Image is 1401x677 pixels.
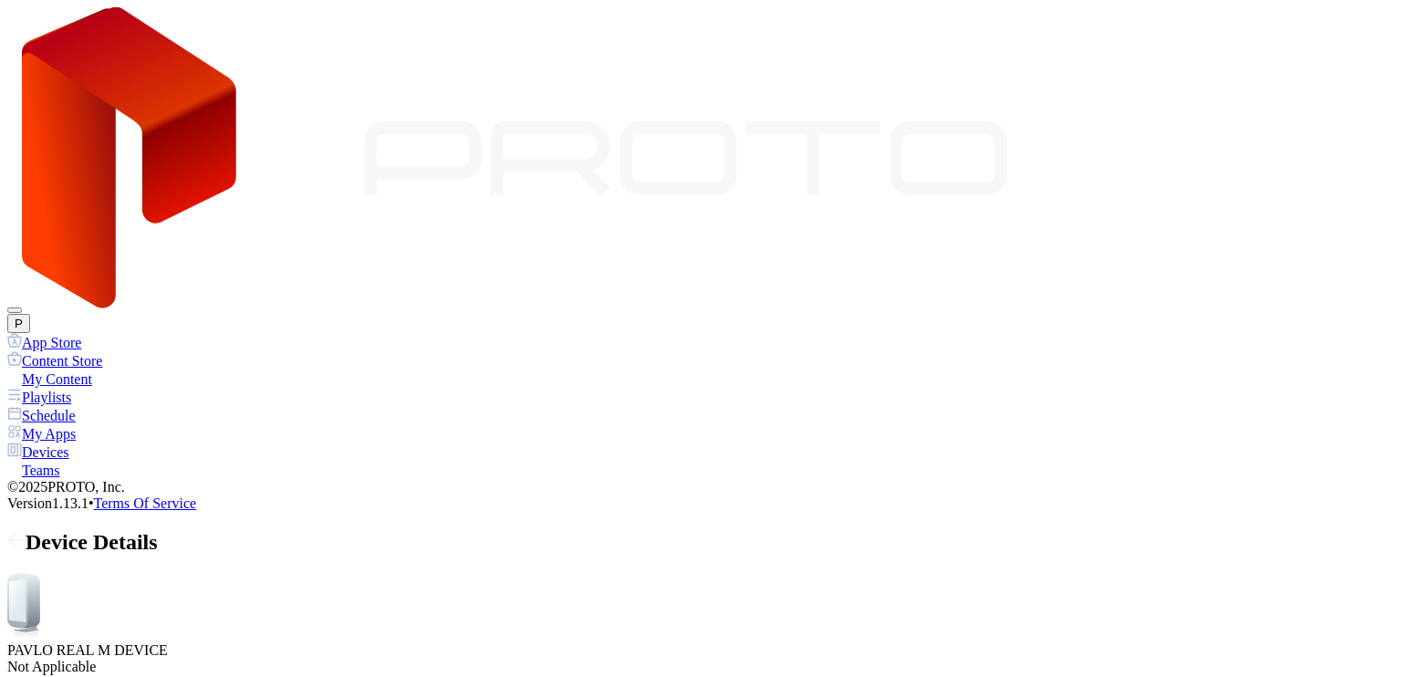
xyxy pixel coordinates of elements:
[7,443,1394,461] a: Devices
[7,659,1394,675] div: Not Applicable
[26,530,158,554] span: Device Details
[7,351,1394,370] a: Content Store
[7,424,1394,443] a: My Apps
[7,495,94,511] span: Version 1.13.1 •
[7,479,1394,495] div: © 2025 PROTO, Inc.
[7,333,1394,351] a: App Store
[7,406,1394,424] a: Schedule
[7,642,1394,659] div: PAVLO REAL M DEVICE
[7,461,1394,479] a: Teams
[7,370,1394,388] a: My Content
[94,495,197,511] a: Terms Of Service
[7,388,1394,406] a: Playlists
[7,314,30,333] button: P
